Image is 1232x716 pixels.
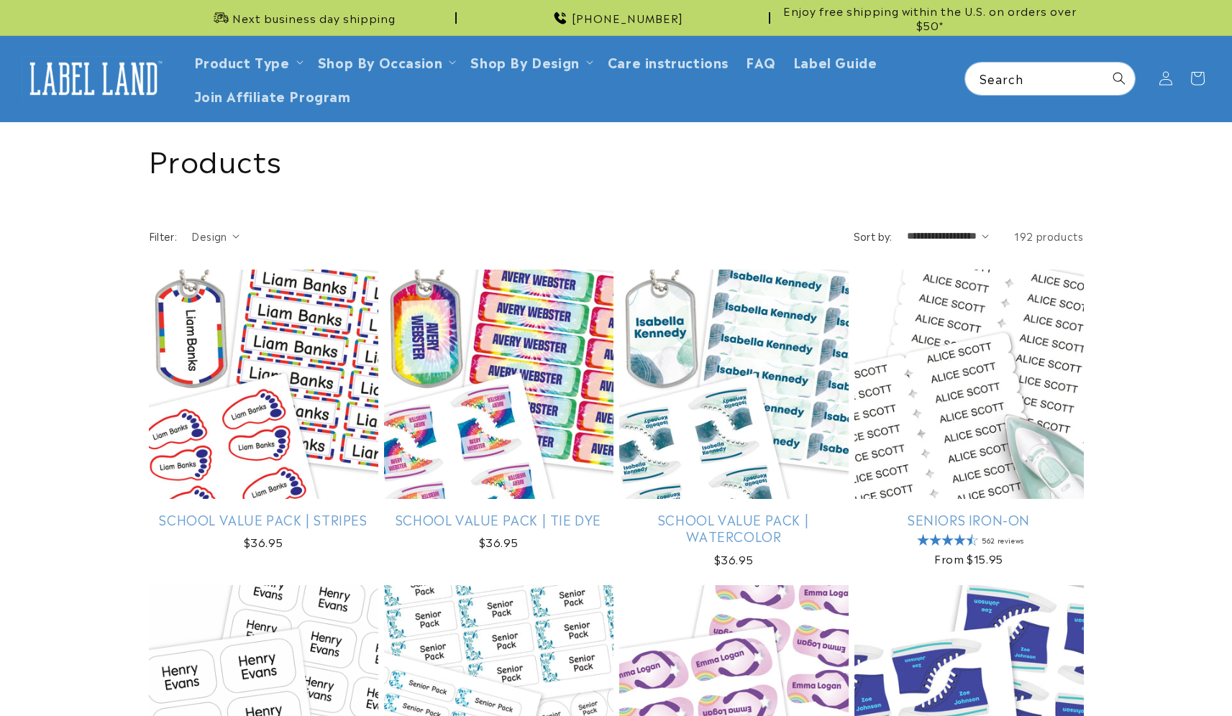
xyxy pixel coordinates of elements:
[854,511,1084,528] a: Seniors Iron-On
[149,511,378,528] a: School Value Pack | Stripes
[854,229,893,243] label: Sort by:
[746,53,776,70] span: FAQ
[599,45,737,78] a: Care instructions
[22,56,165,101] img: Label Land
[619,511,849,545] a: School Value Pack | Watercolor
[1014,229,1083,243] span: 192 products
[470,52,579,71] a: Shop By Design
[572,11,683,25] span: [PHONE_NUMBER]
[186,45,309,78] summary: Product Type
[1103,63,1135,94] button: Search
[149,229,178,244] h2: Filter:
[384,511,613,528] a: School Value Pack | Tie Dye
[194,52,290,71] a: Product Type
[793,53,877,70] span: Label Guide
[309,45,462,78] summary: Shop By Occasion
[191,229,239,244] summary: Design (0 selected)
[785,45,886,78] a: Label Guide
[17,51,171,106] a: Label Land
[191,229,227,243] span: Design
[462,45,598,78] summary: Shop By Design
[318,53,443,70] span: Shop By Occasion
[186,78,360,112] a: Join Affiliate Program
[149,140,1084,178] h1: Products
[608,53,729,70] span: Care instructions
[737,45,785,78] a: FAQ
[776,4,1084,32] span: Enjoy free shipping within the U.S. on orders over $50*
[194,87,351,104] span: Join Affiliate Program
[232,11,396,25] span: Next business day shipping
